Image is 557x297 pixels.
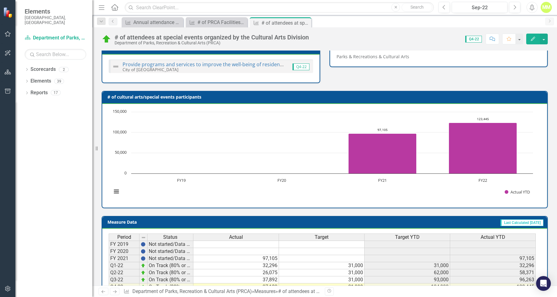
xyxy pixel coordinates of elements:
td: 123,445 [450,283,536,291]
div: Sep-22 [454,4,505,11]
img: zOikAAAAAElFTkSuQmCC [141,277,146,282]
td: Q3-22 [109,276,139,283]
td: Q2-22 [109,269,139,276]
td: Not started/Data not yet available [147,241,193,248]
span: Q4-22 [465,36,482,43]
div: # of attendees at special events organized by the Cultural Arts Division [115,34,309,41]
text: 97,105 [377,128,388,132]
td: 97,105 [193,255,279,262]
td: 32,296 [193,262,279,269]
button: MM [541,2,552,13]
td: FY 2019 [109,241,139,248]
a: Measures [254,288,276,294]
div: Annual attendance of all PRCA programs & activities [133,18,182,26]
div: 39 [54,79,64,84]
button: Search [402,3,432,12]
div: » » [123,288,320,295]
td: 31,000 [279,269,365,276]
td: Not started/Data not yet available [147,255,193,262]
div: 17 [51,90,61,96]
span: Status [163,234,177,240]
span: Period [117,234,131,240]
a: Department of Parks, Recreation & Cultural Arts (PRCA) [25,35,86,42]
td: 96,263 [450,276,536,283]
input: Search ClearPoint... [125,2,434,13]
button: Show Actual YTD [505,189,530,195]
text: 50,000 [115,149,127,155]
td: 26,075 [193,269,279,276]
span: Parks & Recreations & Cultural Arts [337,54,409,59]
td: 37,892 [193,276,279,283]
span: Target YTD [395,234,420,240]
div: 2 [59,67,69,72]
span: Elements [25,8,86,15]
span: Search [410,5,424,10]
td: Q4-22 [109,283,139,291]
td: FY 2021 [109,255,139,262]
text: 100,000 [113,129,127,135]
td: 32,296 [450,262,536,269]
img: zOikAAAAAElFTkSuQmCC [141,284,146,289]
img: Not Defined [112,63,119,70]
span: Q4-22 [293,63,309,70]
svg: Interactive chart [109,109,536,201]
h3: Measure Data [107,220,282,224]
td: 31,000 [279,276,365,283]
td: 31,000 [279,262,365,269]
span: Actual [229,234,243,240]
td: Not started/Data not yet available [147,248,193,255]
img: 8DAGhfEEPCf229AAAAAElFTkSuQmCC [141,235,146,240]
div: Department of Parks, Recreation & Cultural Arts (PRCA) [115,41,309,45]
text: FY21 [378,177,387,183]
span: Last Calculated [DATE] [500,219,543,226]
td: On Track (80% or higher) [147,262,193,269]
text: 123,445 [477,117,489,121]
div: # of attendees at special events organized by the Cultural Arts Division [261,19,310,27]
text: 150,000 [113,108,127,114]
td: 31,000 [365,262,450,269]
text: FY20 [277,177,286,183]
input: Search Below... [25,49,86,60]
td: 31,000 [279,283,365,291]
span: Actual YTD [481,234,505,240]
td: On Track (80% or higher) [147,269,193,276]
img: BgCOk07PiH71IgAAAABJRU5ErkJggg== [141,242,146,247]
td: 62,000 [365,269,450,276]
div: Chart. Highcharts interactive chart. [109,109,541,201]
span: Target [315,234,329,240]
a: Scorecards [30,66,56,73]
td: 58,371 [450,269,536,276]
text: 0 [124,170,127,176]
img: ClearPoint Strategy [3,6,14,18]
a: Annual attendance of all PRCA programs & activities [123,18,182,26]
td: FY 2020 [109,248,139,255]
div: # of PRCA Facilities Inspections [197,18,246,26]
a: Reports [30,89,48,96]
small: [GEOGRAPHIC_DATA], [GEOGRAPHIC_DATA] [25,15,86,25]
td: 124,000 [365,283,450,291]
img: On Track (80% or higher) [102,34,111,44]
td: 93,000 [365,276,450,283]
img: zOikAAAAAElFTkSuQmCC [141,270,146,275]
div: # of attendees at special events organized by the Cultural Arts Division [278,288,431,294]
img: BgCOk07PiH71IgAAAABJRU5ErkJggg== [141,249,146,254]
button: Sep-22 [452,2,507,13]
a: # of PRCA Facilities Inspections [187,18,246,26]
button: View chart menu, Chart [112,187,121,196]
img: zOikAAAAAElFTkSuQmCC [141,263,146,268]
a: Elements [30,78,51,85]
text: FY19 [177,177,186,183]
path: FY22, 123,445. Actual YTD. [449,123,517,173]
td: 27,182 [193,283,279,291]
h3: Goals [107,46,317,50]
div: Open Intercom Messenger [536,276,551,291]
text: FY22 [478,177,487,183]
img: BgCOk07PiH71IgAAAABJRU5ErkJggg== [141,256,146,261]
td: On Track (80% or higher) [147,276,193,283]
td: Q1-22 [109,262,139,269]
td: On Track (80% or higher) [147,283,193,291]
small: City of [GEOGRAPHIC_DATA] [123,67,178,72]
h3: # of cultural arts/special events participants [107,95,544,99]
a: Provide programs and services to improve the well-being of residents. [123,61,285,68]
